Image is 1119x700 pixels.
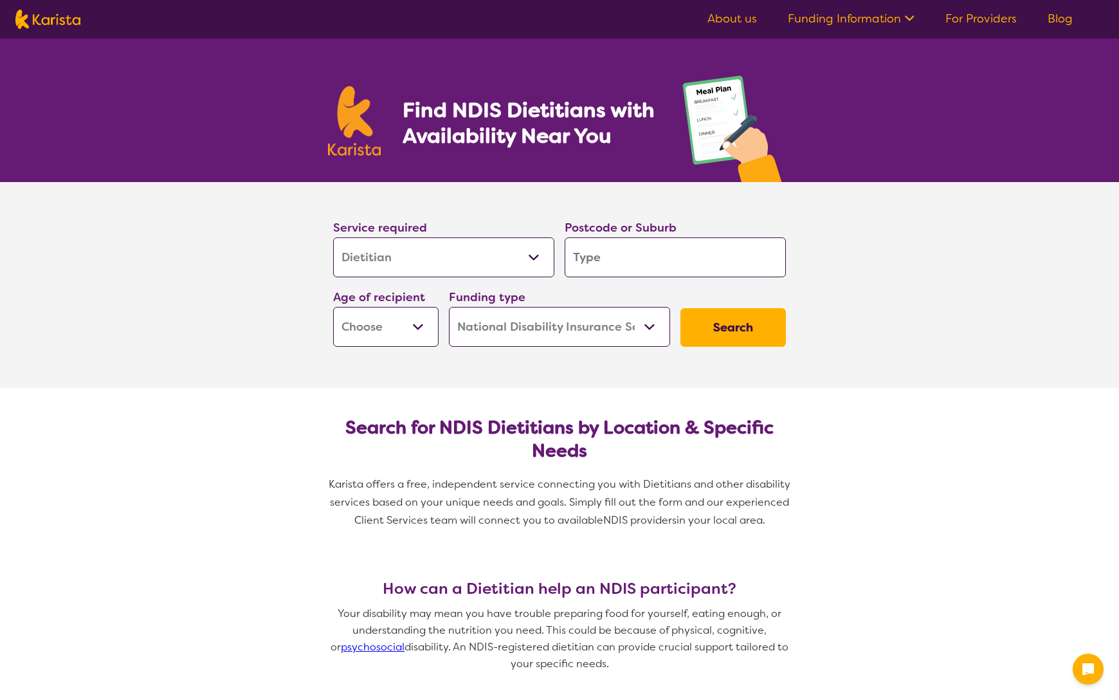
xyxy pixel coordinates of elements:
[341,640,405,654] a: psychosocial
[343,416,776,463] h2: Search for NDIS Dietitians by Location & Specific Needs
[1048,11,1073,26] a: Blog
[565,237,786,277] input: Type
[333,220,427,235] label: Service required
[328,86,381,156] img: Karista logo
[945,11,1017,26] a: For Providers
[677,513,765,527] span: in your local area.
[403,97,657,149] h1: Find NDIS Dietitians with Availability Near You
[707,11,757,26] a: About us
[565,220,677,235] label: Postcode or Suburb
[603,513,628,527] span: NDIS
[788,11,914,26] a: Funding Information
[333,290,425,305] label: Age of recipient
[15,10,80,29] img: Karista logo
[328,605,791,672] p: Your disability may mean you have trouble preparing food for yourself, eating enough, or understa...
[678,69,791,182] img: dietitian
[329,477,793,527] span: Karista offers a free, independent service connecting you with Dietitians and other disability se...
[680,308,786,347] button: Search
[630,513,677,527] span: providers
[328,580,791,598] h3: How can a Dietitian help an NDIS participant?
[449,290,525,305] label: Funding type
